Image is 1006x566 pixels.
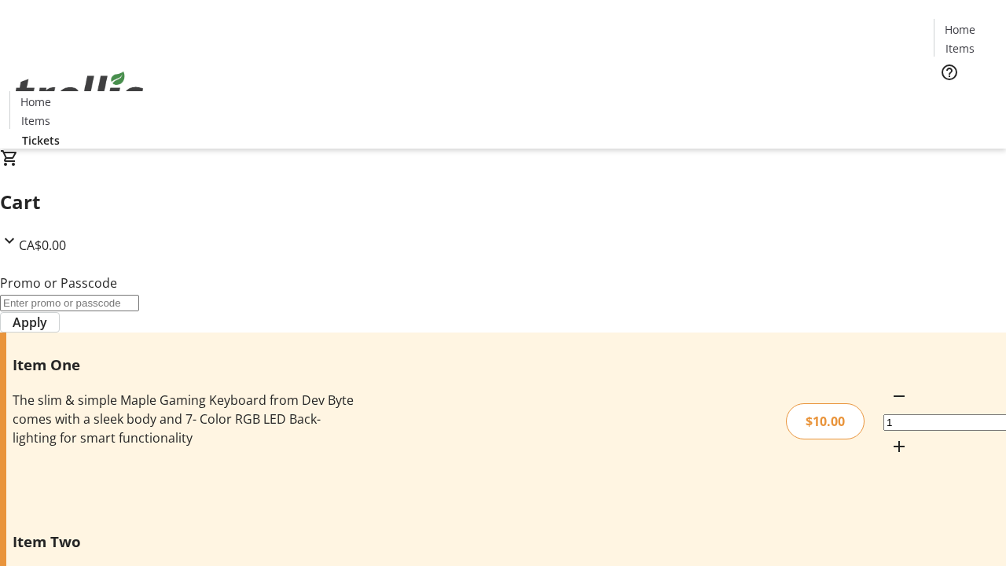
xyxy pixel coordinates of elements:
[21,112,50,129] span: Items
[934,91,997,108] a: Tickets
[946,91,984,108] span: Tickets
[934,57,965,88] button: Help
[10,94,61,110] a: Home
[945,40,975,57] span: Items
[13,313,47,332] span: Apply
[883,380,915,412] button: Decrement by one
[883,431,915,462] button: Increment by one
[934,40,985,57] a: Items
[9,132,72,149] a: Tickets
[9,54,149,133] img: Orient E2E Organization HrWo1i01yf's Logo
[20,94,51,110] span: Home
[10,112,61,129] a: Items
[22,132,60,149] span: Tickets
[945,21,975,38] span: Home
[934,21,985,38] a: Home
[13,531,356,553] h3: Item Two
[13,391,356,447] div: The slim & simple Maple Gaming Keyboard from Dev Byte comes with a sleek body and 7- Color RGB LE...
[786,403,865,439] div: $10.00
[19,237,66,254] span: CA$0.00
[13,354,356,376] h3: Item One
